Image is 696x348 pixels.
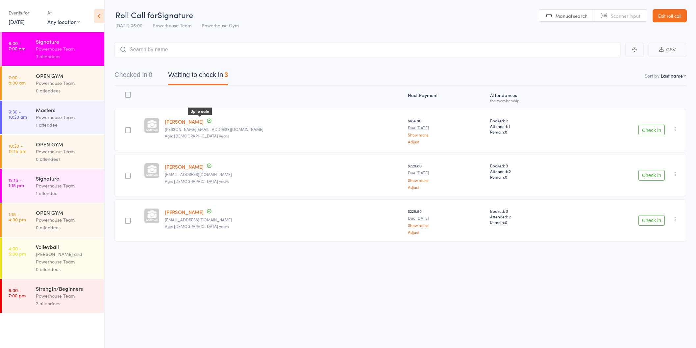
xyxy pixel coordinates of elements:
div: $228.80 [408,208,485,234]
time: 1:15 - 4:00 pm [9,211,26,222]
a: Show more [408,133,485,137]
div: $184.80 [408,118,485,144]
span: [DATE] 06:00 [115,22,142,29]
time: 12:15 - 1:15 pm [9,177,24,188]
span: Remain: [490,129,566,135]
div: Powerhouse Team [36,79,99,87]
button: Waiting to check in3 [168,68,228,85]
div: Masters [36,106,99,113]
a: 6:00 -7:00 amSignaturePowerhouse Team3 attendees [2,32,104,66]
a: 10:30 -12:15 pmOPEN GYMPowerhouse Team0 attendees [2,135,104,168]
div: 1 attendee [36,189,99,197]
small: celynch7@gmail.com [165,172,403,177]
span: Attended: 1 [490,123,566,129]
span: Booked: 2 [490,118,566,123]
div: Atten­dances [487,88,568,106]
div: [PERSON_NAME] and Powerhouse Team [36,250,99,265]
span: Booked: 3 [490,208,566,214]
span: Powerhouse Team [153,22,191,29]
div: Powerhouse Team [36,182,99,189]
a: 1:15 -4:00 pmOPEN GYMPowerhouse Team0 attendees [2,203,104,237]
a: Show more [408,223,485,227]
div: 3 [224,71,228,78]
div: for membership [490,98,566,103]
a: 7:00 -8:00 amOPEN GYMPowerhouse Team0 attendees [2,66,104,100]
span: 0 [505,174,507,180]
time: 10:30 - 12:15 pm [9,143,26,154]
a: 6:00 -7:00 pmStrength/BeginnersPowerhouse Team2 attendees [2,279,104,313]
span: Manual search [556,12,587,19]
a: [PERSON_NAME] [165,163,204,170]
button: Check in [638,170,665,181]
div: OPEN GYM [36,72,99,79]
a: Show more [408,178,485,182]
a: [PERSON_NAME] [165,209,204,215]
span: Remain: [490,219,566,225]
div: 0 [149,71,152,78]
label: Sort by [645,72,659,79]
button: Check in [638,125,665,135]
span: Age: [DEMOGRAPHIC_DATA] years [165,223,229,229]
span: Roll Call for [115,9,158,20]
span: Age: [DEMOGRAPHIC_DATA] years [165,178,229,184]
div: Signature [36,175,99,182]
div: Any location [47,18,80,25]
small: Due [DATE] [408,125,485,130]
div: $228.80 [408,163,485,189]
div: 1 attendee [36,121,99,129]
small: simwest1985@gmail.com [165,217,403,222]
small: Due [DATE] [408,170,485,175]
span: Attended: 2 [490,168,566,174]
a: Adjust [408,185,485,189]
span: Remain: [490,174,566,180]
div: Volleyball [36,243,99,250]
button: Checked in0 [114,68,152,85]
div: 2 attendees [36,300,99,307]
small: Due [DATE] [408,216,485,220]
div: OPEN GYM [36,209,99,216]
div: Signature [36,38,99,45]
span: Scanner input [611,12,640,19]
span: Age: [DEMOGRAPHIC_DATA] years [165,133,229,138]
span: Signature [158,9,193,20]
time: 9:30 - 10:30 am [9,109,27,119]
div: 3 attendees [36,53,99,60]
time: 7:00 - 8:00 am [9,75,26,85]
div: OPEN GYM [36,140,99,148]
span: 0 [505,129,507,135]
span: Booked: 3 [490,163,566,168]
button: CSV [649,43,686,57]
a: 4:00 -5:00 pmVolleyball[PERSON_NAME] and Powerhouse Team0 attendees [2,237,104,279]
a: Exit roll call [653,9,687,22]
span: Powerhouse Gym [202,22,239,29]
div: At [47,7,80,18]
div: 0 attendees [36,224,99,231]
span: 0 [505,219,507,225]
time: 6:00 - 7:00 pm [9,287,26,298]
div: Powerhouse Team [36,292,99,300]
a: Adjust [408,230,485,234]
a: Adjust [408,139,485,144]
div: Powerhouse Team [36,148,99,155]
div: Events for [9,7,41,18]
div: Next Payment [405,88,487,106]
a: 12:15 -1:15 pmSignaturePowerhouse Team1 attendee [2,169,104,203]
div: Up to date [188,108,212,115]
a: [DATE] [9,18,25,25]
div: 0 attendees [36,155,99,163]
time: 6:00 - 7:00 am [9,40,25,51]
div: Powerhouse Team [36,216,99,224]
time: 4:00 - 5:00 pm [9,246,26,256]
input: Search by name [114,42,620,57]
div: Powerhouse Team [36,45,99,53]
div: Last name [661,72,683,79]
button: Check in [638,215,665,226]
a: 9:30 -10:30 amMastersPowerhouse Team1 attendee [2,101,104,134]
a: [PERSON_NAME] [165,118,204,125]
div: 0 attendees [36,87,99,94]
span: Attended: 2 [490,214,566,219]
div: Strength/Beginners [36,285,99,292]
div: Powerhouse Team [36,113,99,121]
small: sarah_collett@bigpond.com [165,127,403,132]
div: 0 attendees [36,265,99,273]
